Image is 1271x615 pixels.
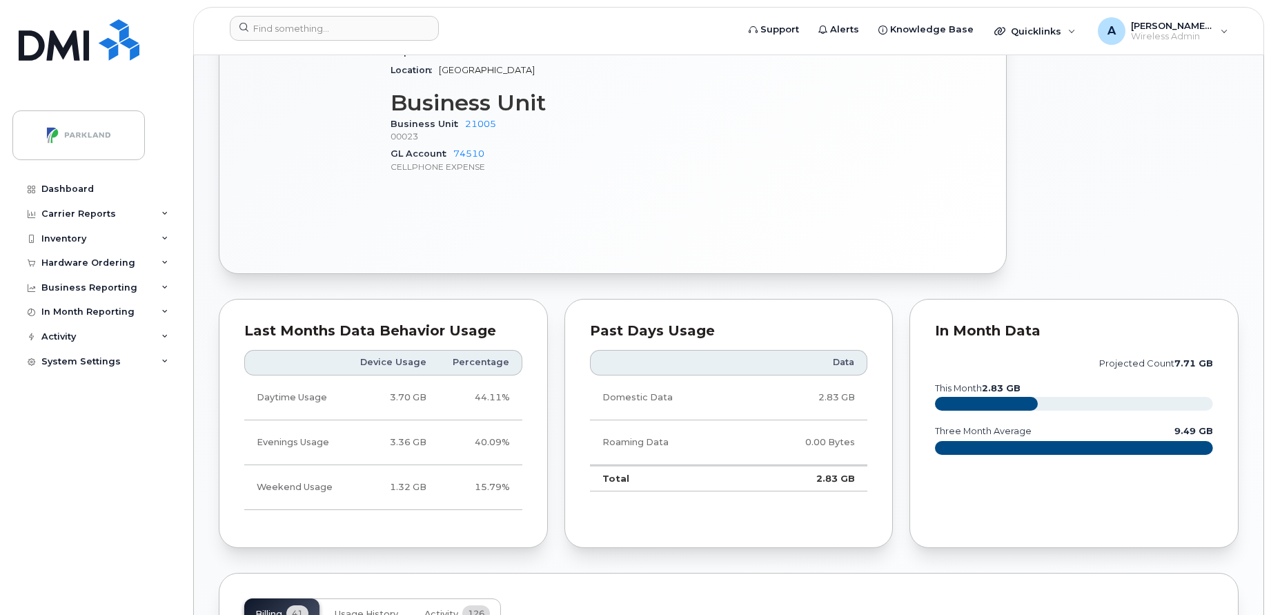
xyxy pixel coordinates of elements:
[746,420,868,465] td: 0.00 Bytes
[230,16,439,41] input: Find something...
[391,65,439,75] span: Location
[346,375,439,420] td: 3.70 GB
[439,465,522,510] td: 15.79%
[1174,426,1213,436] text: 9.49 GB
[935,324,1213,338] div: In Month Data
[746,375,868,420] td: 2.83 GB
[439,375,522,420] td: 44.11%
[590,375,746,420] td: Domestic Data
[465,119,496,129] a: 21005
[590,324,868,338] div: Past Days Usage
[1131,31,1214,42] span: Wireless Admin
[244,465,522,510] tr: Friday from 6:00pm to Monday 8:00am
[1174,358,1213,369] tspan: 7.71 GB
[934,426,1032,436] text: three month average
[244,324,522,338] div: Last Months Data Behavior Usage
[346,420,439,465] td: 3.36 GB
[1088,17,1238,45] div: Abisheik.Thiyagarajan@parkland.ca
[391,119,465,129] span: Business Unit
[590,465,746,491] td: Total
[809,16,869,43] a: Alerts
[244,465,346,510] td: Weekend Usage
[760,23,799,37] span: Support
[391,130,665,142] p: 00023
[346,350,439,375] th: Device Usage
[244,420,346,465] td: Evenings Usage
[869,16,983,43] a: Knowledge Base
[590,420,746,465] td: Roaming Data
[982,383,1021,393] tspan: 2.83 GB
[746,350,868,375] th: Data
[244,420,522,465] tr: Weekdays from 6:00pm to 8:00am
[1107,23,1116,39] span: A
[890,23,974,37] span: Knowledge Base
[346,465,439,510] td: 1.32 GB
[439,350,522,375] th: Percentage
[830,23,859,37] span: Alerts
[1131,20,1214,31] span: [PERSON_NAME][EMAIL_ADDRESS][PERSON_NAME][DOMAIN_NAME]
[985,17,1085,45] div: Quicklinks
[739,16,809,43] a: Support
[391,90,665,115] h3: Business Unit
[391,148,453,159] span: GL Account
[453,148,484,159] a: 74510
[934,383,1021,393] text: this month
[1011,26,1061,37] span: Quicklinks
[746,465,868,491] td: 2.83 GB
[244,375,346,420] td: Daytime Usage
[391,161,665,173] p: CELLPHONE EXPENSE
[1099,358,1213,369] text: projected count
[439,65,535,75] span: [GEOGRAPHIC_DATA]
[439,420,522,465] td: 40.09%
